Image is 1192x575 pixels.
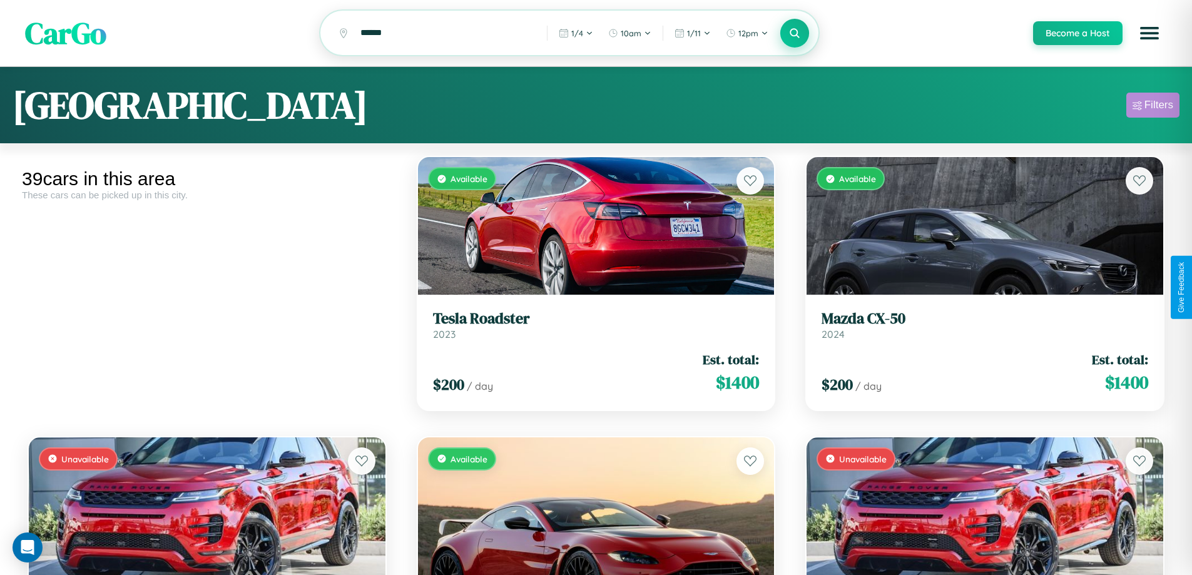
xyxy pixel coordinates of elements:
span: 1 / 11 [687,28,701,38]
span: 12pm [738,28,758,38]
h3: Tesla Roadster [433,310,760,328]
button: 1/4 [553,23,599,43]
div: 39 cars in this area [22,168,392,190]
div: These cars can be picked up in this city. [22,190,392,200]
span: $ 200 [822,374,853,395]
span: $ 1400 [716,370,759,395]
span: Available [451,454,487,464]
h3: Mazda CX-50 [822,310,1148,328]
button: Filters [1126,93,1179,118]
span: / day [467,380,493,392]
button: 12pm [720,23,775,43]
span: / day [855,380,882,392]
span: 1 / 4 [571,28,583,38]
span: Est. total: [1092,350,1148,369]
span: Available [451,173,487,184]
div: Give Feedback [1177,262,1186,313]
span: Unavailable [61,454,109,464]
span: Est. total: [703,350,759,369]
h1: [GEOGRAPHIC_DATA] [13,79,368,131]
span: $ 200 [433,374,464,395]
button: 10am [602,23,658,43]
span: $ 1400 [1105,370,1148,395]
span: 2024 [822,328,845,340]
button: Become a Host [1033,21,1123,45]
div: Open Intercom Messenger [13,532,43,562]
div: Filters [1144,99,1173,111]
button: Open menu [1132,16,1167,51]
button: 1/11 [668,23,717,43]
span: Unavailable [839,454,887,464]
a: Mazda CX-502024 [822,310,1148,340]
a: Tesla Roadster2023 [433,310,760,340]
span: Available [839,173,876,184]
span: 2023 [433,328,456,340]
span: CarGo [25,13,106,54]
span: 10am [621,28,641,38]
